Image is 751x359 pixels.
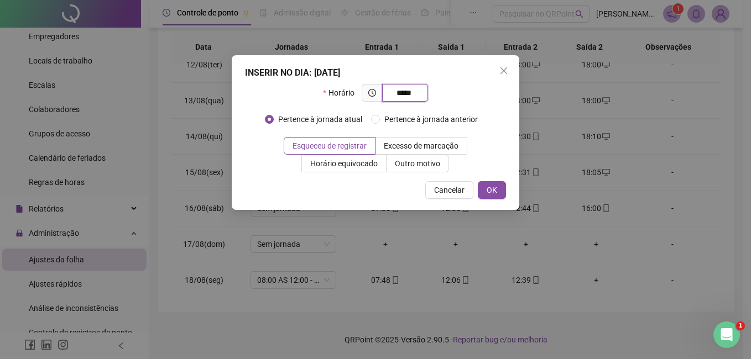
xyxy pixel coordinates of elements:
[368,89,376,97] span: clock-circle
[323,84,361,102] label: Horário
[495,62,513,80] button: Close
[395,159,440,168] span: Outro motivo
[274,113,367,125] span: Pertence à jornada atual
[380,113,482,125] span: Pertence à jornada anterior
[293,141,367,150] span: Esqueceu de registrar
[736,321,745,330] span: 1
[487,184,497,196] span: OK
[478,181,506,199] button: OK
[713,321,740,348] iframe: Intercom live chat
[245,66,506,80] div: INSERIR NO DIA : [DATE]
[434,184,465,196] span: Cancelar
[425,181,473,199] button: Cancelar
[310,159,378,168] span: Horário equivocado
[499,66,508,75] span: close
[384,141,458,150] span: Excesso de marcação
